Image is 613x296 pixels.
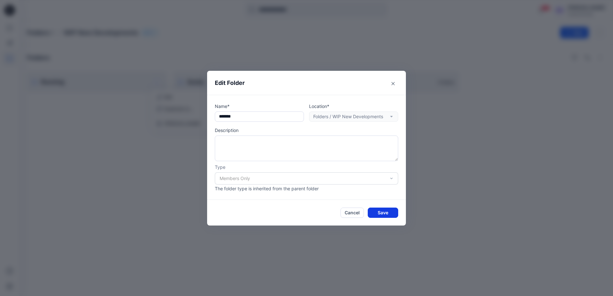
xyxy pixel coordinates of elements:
p: Description [215,127,398,134]
p: The folder type is inherited from the parent folder [215,185,398,192]
p: Location* [309,103,398,110]
button: Close [388,78,398,89]
header: Edit Folder [207,71,406,95]
button: Cancel [340,208,364,218]
p: Type [215,164,398,170]
p: Name* [215,103,304,110]
button: Save [368,208,398,218]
